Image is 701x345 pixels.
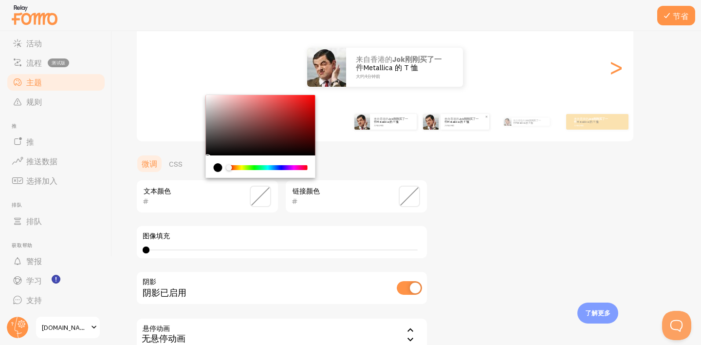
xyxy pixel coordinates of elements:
[574,124,584,126] font: 大约4分钟前
[6,53,106,73] a: 流程 测试版
[143,231,170,240] font: 图像填充
[26,77,42,87] font: 主题
[6,34,106,53] a: 活动
[577,120,599,124] font: Metallica 的 T 恤
[356,55,392,64] font: 来自香港的
[513,119,541,125] font: jok刚刚买了一件
[6,271,106,290] a: 学习
[374,117,408,124] font: jok刚刚买了一件
[307,48,346,87] img: 错失良机
[6,92,106,112] a: 规则
[515,121,533,124] font: Metallica 的 T 恤
[26,156,57,166] font: 推送数据
[356,74,380,79] font: 大约4分钟前
[356,55,442,72] font: jok刚刚买了一件
[12,242,33,249] font: 获取帮助
[6,73,106,92] a: 主题
[447,120,469,124] font: Metallica 的 T 恤
[26,176,57,186] font: 选择加入
[26,216,42,226] font: 排队
[354,114,370,130] img: 错失良机
[206,95,315,178] div: Chrome color picker
[6,132,106,152] a: 推
[6,171,106,191] a: 选择加入
[6,211,106,231] a: 排队
[169,159,183,169] font: CSS
[142,159,157,169] font: 微调
[608,51,624,83] font: >
[12,123,17,129] font: 推
[12,202,22,208] font: 排队
[26,256,42,266] font: 警报
[26,276,42,286] font: 学习
[52,275,60,284] svg: <p>观看新功能教程！</p>
[142,333,185,344] font: 无悬停动画
[585,309,610,317] font: 了解更多
[26,58,42,68] font: 流程
[42,323,91,332] font: [DOMAIN_NAME]
[26,137,34,147] font: 推
[26,97,42,107] font: 规则
[136,154,163,173] a: 微调
[423,114,439,130] img: 错失良机
[35,316,101,339] a: [DOMAIN_NAME]
[6,152,106,171] a: 推送数据
[610,32,622,102] div: 下一张幻灯片
[574,117,608,124] font: jok刚刚买了一件
[662,311,691,340] iframe: 求助童子军信标 - 开放
[214,163,222,172] div: current color is #000000
[143,287,186,298] font: 阴影已启用
[577,303,618,324] div: 了解更多
[574,117,589,121] font: 来自香港的
[503,118,511,126] img: 错失良机
[26,295,42,305] font: 支持
[6,251,106,271] a: 警报
[444,117,459,121] font: 来自香港的
[10,2,59,27] img: fomo-relay-logo-orange.svg
[513,119,525,122] font: 来自香港的
[52,60,66,65] font: 测试版
[6,290,106,310] a: 支持
[374,124,384,126] font: 大约4分钟前
[26,38,42,48] font: 活动
[444,117,479,124] font: jok刚刚买了一件
[374,117,388,121] font: 来自香港的
[363,63,418,72] font: Metallica 的 T 恤
[444,124,454,126] font: 大约4分钟前
[377,120,399,124] font: Metallica 的 T 恤
[163,154,188,173] a: CSS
